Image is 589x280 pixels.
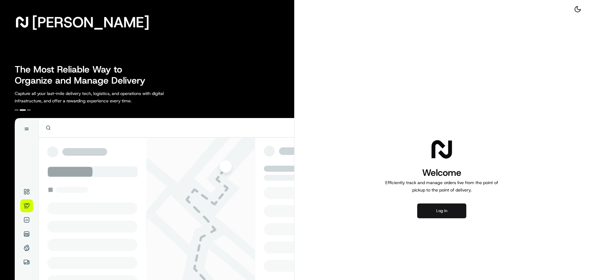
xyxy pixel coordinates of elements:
h2: The Most Reliable Way to Organize and Manage Delivery [15,64,152,86]
span: [PERSON_NAME] [32,16,149,28]
button: Log in [417,203,466,218]
p: Efficiently track and manage orders live from the point of pickup to the point of delivery. [383,179,501,194]
p: Capture all your last-mile delivery tech, logistics, and operations with digital infrastructure, ... [15,90,191,105]
h1: Welcome [383,167,501,179]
